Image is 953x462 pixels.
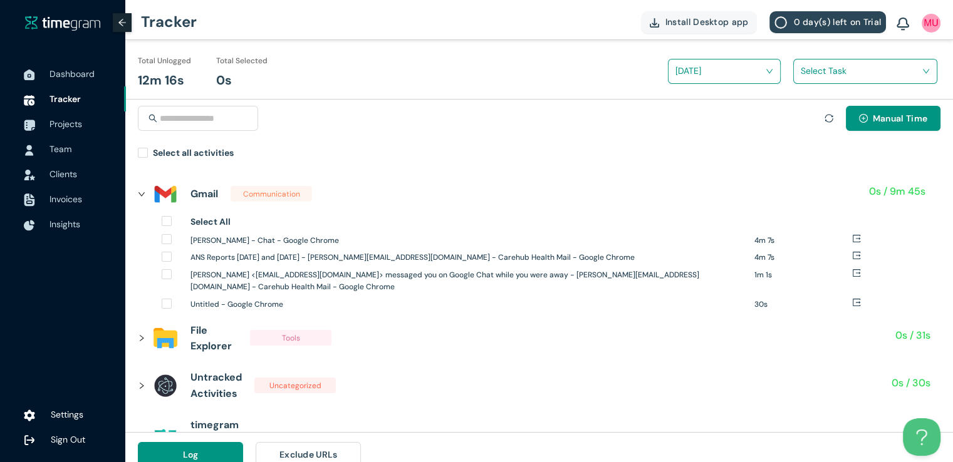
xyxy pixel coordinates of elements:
span: Projects [49,118,82,130]
h1: [PERSON_NAME] <[EMAIL_ADDRESS][DOMAIN_NAME]> messaged you on Google Chat while you were away - [P... [190,269,745,293]
img: DashboardIcon [24,69,35,81]
h1: 30s [754,299,852,311]
span: Install Desktop app [665,15,749,29]
h1: 0s [216,71,232,90]
img: settings.78e04af822cf15d41b38c81147b09f22.svg [24,409,35,422]
span: Team [49,143,71,155]
img: UserIcon [24,145,35,156]
span: export [852,251,861,260]
button: 0 day(s) left on Trial [769,11,886,33]
h1: Total Unlogged [138,55,191,67]
span: Settings [51,409,83,420]
img: assets%2Ficons%2Ftg.png [153,428,178,453]
span: export [852,269,861,277]
span: Clients [49,168,77,180]
span: Tracker [49,93,81,105]
span: 0 day(s) left on Trial [793,15,881,29]
img: InsightsIcon [24,220,35,231]
span: right [138,334,145,342]
span: arrow-left [118,18,127,27]
span: Insights [49,218,80,230]
h1: 1m 1s [754,269,852,281]
span: Log [183,448,199,461]
h1: 4m 7s [754,252,852,264]
img: InvoiceIcon [24,193,35,207]
h1: [PERSON_NAME] - Chat - Google Chrome [190,235,745,247]
h1: Select all activities [153,146,234,160]
h1: Select All [190,215,231,228]
span: Sign Out [51,434,85,445]
img: BellIcon [897,18,909,31]
h1: Untracked Activities [190,369,242,401]
span: Exclude URLs [279,448,338,461]
button: Install Desktop app [641,11,758,33]
a: timegram [25,15,100,31]
span: export [852,234,861,243]
img: assets%2Ficons%2Felectron-logo.png [153,373,178,398]
span: Invoices [49,193,82,205]
h1: 12m 16s [138,71,184,90]
span: Communication [231,186,312,202]
span: right [138,190,145,198]
h1: 0s / 30s [892,375,930,391]
span: Tools [250,330,331,346]
span: sync [825,114,833,123]
img: assets%2Ficons%2Ffile_explorer.png [153,326,178,351]
img: timegram [25,16,100,31]
h1: 0s / 31s [895,327,930,343]
h1: 0s / 30s [892,431,930,446]
img: logOut.ca60ddd252d7bab9102ea2608abe0238.svg [24,434,35,446]
img: DownloadApp [650,18,659,28]
h1: ANS Reports [DATE] and [DATE] - [PERSON_NAME][EMAIL_ADDRESS][DOMAIN_NAME] - Carehub Health Mail -... [190,252,745,264]
h1: 0s / 9m 45s [869,183,925,199]
span: search [148,114,157,123]
span: export [852,298,861,307]
h1: Total Selected [216,55,268,67]
button: plus-circleManual Time [846,106,940,131]
img: ProjectIcon [24,120,35,131]
span: plus-circle [859,114,868,124]
h1: 4m 7s [754,235,852,247]
h1: Gmail [190,186,218,202]
img: TimeTrackerIcon [24,95,35,106]
span: Uncategorized [254,377,336,393]
img: InvoiceIcon [24,170,35,180]
h1: Tracker [141,3,197,41]
img: assets%2Ficons%2Ficons8-gmail-240.png [153,182,178,207]
span: Dashboard [49,68,95,80]
span: Manual Time [873,111,927,125]
h1: File Explorer [190,322,237,354]
iframe: Toggle Customer Support [903,418,940,456]
span: right [138,382,145,389]
h1: Untitled - Google Chrome [190,299,745,311]
img: UserIcon [922,14,940,33]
